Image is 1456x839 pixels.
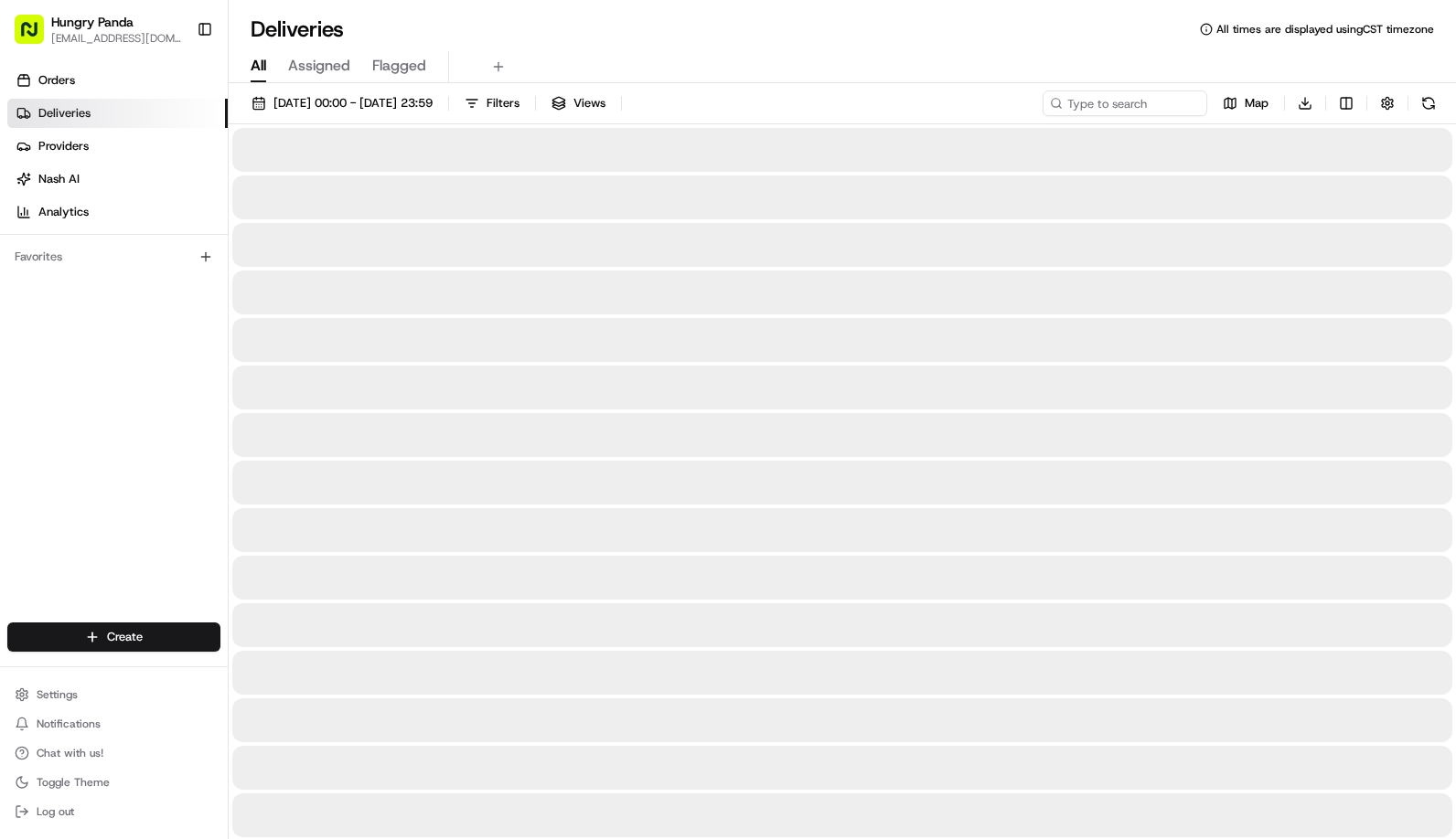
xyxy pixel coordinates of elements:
[38,204,89,220] span: Analytics
[7,7,189,51] button: Hungry Panda[EMAIL_ADDRESS][DOMAIN_NAME]
[37,804,74,819] span: Log out
[487,95,519,112] span: Filters
[7,197,228,227] a: Analytics
[7,740,220,766] button: Chat with us!
[1416,90,1441,116] button: Refresh
[7,165,228,194] a: Nash AI
[37,775,110,790] span: Toggle Theme
[372,55,426,77] span: Flagged
[37,717,101,731] span: Notifications
[1043,90,1207,116] input: Type to search
[51,31,182,46] button: [EMAIL_ADDRESS][DOMAIN_NAME]
[38,138,89,154] span: Providers
[107,629,143,645] span: Create
[38,171,80,187] span: Nash AI
[1245,95,1269,112] span: Map
[456,90,528,116] button: Filters
[7,99,228,128] a: Deliveries
[7,711,220,737] button: Notifications
[7,770,220,795] button: Toggle Theme
[1215,90,1277,116] button: Map
[7,622,220,652] button: Create
[273,95,433,112] span: [DATE] 00:00 - [DATE] 23:59
[7,799,220,824] button: Log out
[7,242,220,271] div: Favorites
[7,66,228,95] a: Orders
[7,682,220,707] button: Settings
[37,746,103,760] span: Chat with us!
[288,55,350,77] span: Assigned
[38,105,91,122] span: Deliveries
[1216,22,1434,37] span: All times are displayed using CST timezone
[243,90,441,116] button: [DATE] 00:00 - [DATE] 23:59
[251,15,344,44] h1: Deliveries
[573,95,605,112] span: Views
[38,72,75,89] span: Orders
[51,13,134,31] button: Hungry Panda
[7,132,228,161] a: Providers
[543,90,614,116] button: Views
[37,687,78,702] span: Settings
[251,55,266,77] span: All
